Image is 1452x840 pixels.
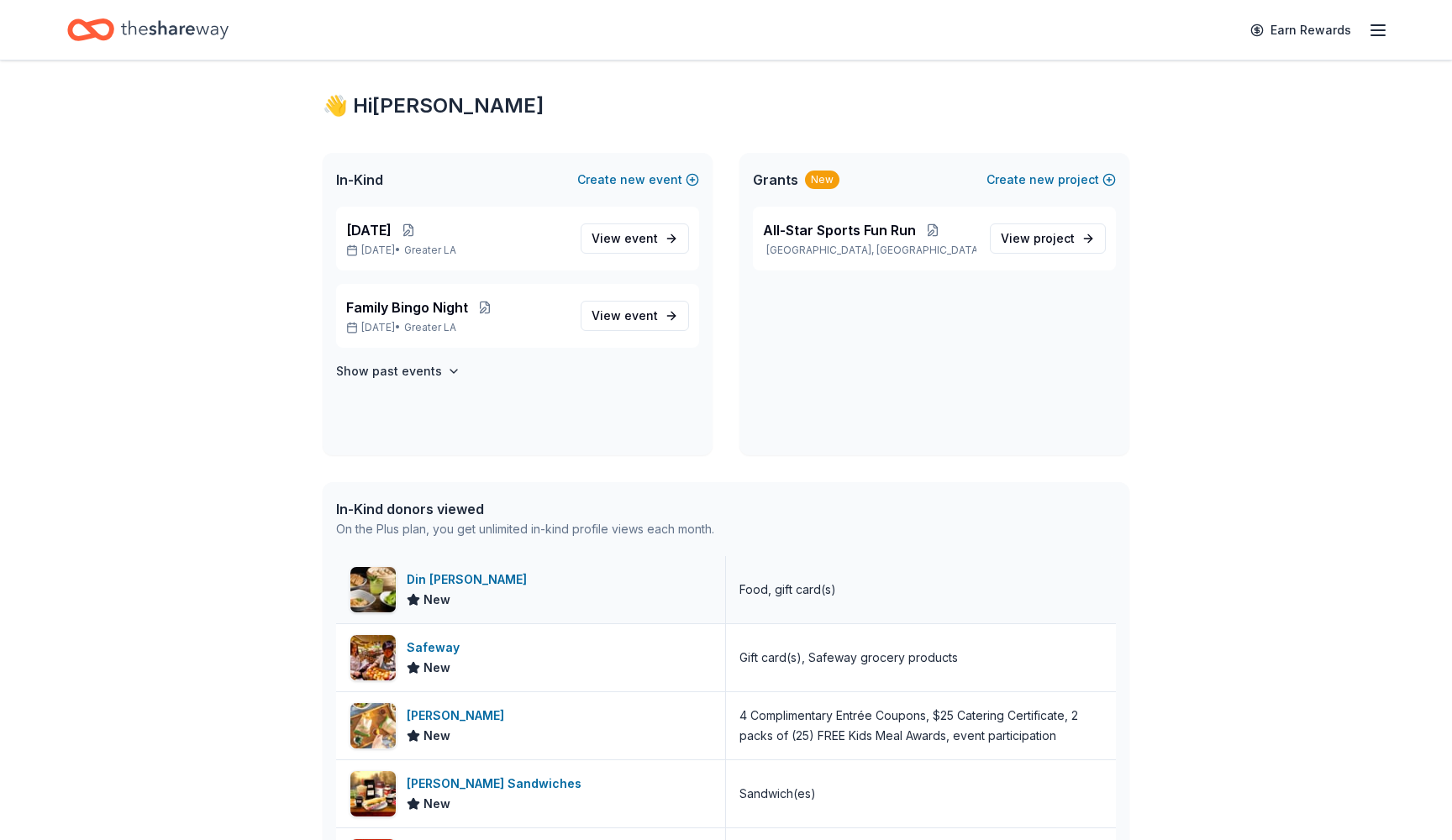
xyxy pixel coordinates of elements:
[739,706,1102,746] div: 4 Complimentary Entrée Coupons, $25 Catering Certificate, 2 packs of (25) FREE Kids Meal Awards, ...
[423,658,450,678] span: New
[336,361,442,381] h4: Show past events
[1001,228,1075,249] span: View
[990,223,1106,254] a: View project
[404,244,456,257] span: Greater LA
[407,774,588,794] div: [PERSON_NAME] Sandwiches
[986,170,1116,190] button: Createnewproject
[624,308,658,323] span: event
[336,170,383,190] span: In-Kind
[407,638,466,658] div: Safeway
[346,321,567,334] p: [DATE] •
[350,567,396,612] img: Image for Din Tai Fung
[346,244,567,257] p: [DATE] •
[350,635,396,680] img: Image for Safeway
[763,220,916,240] span: All-Star Sports Fun Run
[423,590,450,610] span: New
[739,648,958,668] div: Gift card(s), Safeway grocery products
[805,171,839,189] div: New
[404,321,456,334] span: Greater LA
[1029,170,1055,190] span: new
[592,306,658,326] span: View
[346,220,392,240] span: [DATE]
[581,301,689,331] a: View event
[581,223,689,254] a: View event
[592,228,658,249] span: View
[1034,231,1075,245] span: project
[1240,15,1361,45] a: Earn Rewards
[407,706,511,726] div: [PERSON_NAME]
[753,170,798,190] span: Grants
[577,170,699,190] button: Createnewevent
[407,570,534,590] div: Din [PERSON_NAME]
[739,580,836,600] div: Food, gift card(s)
[423,726,450,746] span: New
[350,771,396,816] img: Image for Lee's Sandwiches
[620,170,645,190] span: new
[350,703,396,748] img: Image for Rubio's
[763,244,976,257] p: [GEOGRAPHIC_DATA], [GEOGRAPHIC_DATA]
[346,297,468,318] span: Family Bingo Night
[336,499,714,519] div: In-Kind donors viewed
[336,519,714,539] div: On the Plus plan, you get unlimited in-kind profile views each month.
[423,794,450,814] span: New
[323,92,1129,119] div: 👋 Hi [PERSON_NAME]
[336,361,460,381] button: Show past events
[739,784,816,804] div: Sandwich(es)
[624,231,658,245] span: event
[67,10,229,50] a: Home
